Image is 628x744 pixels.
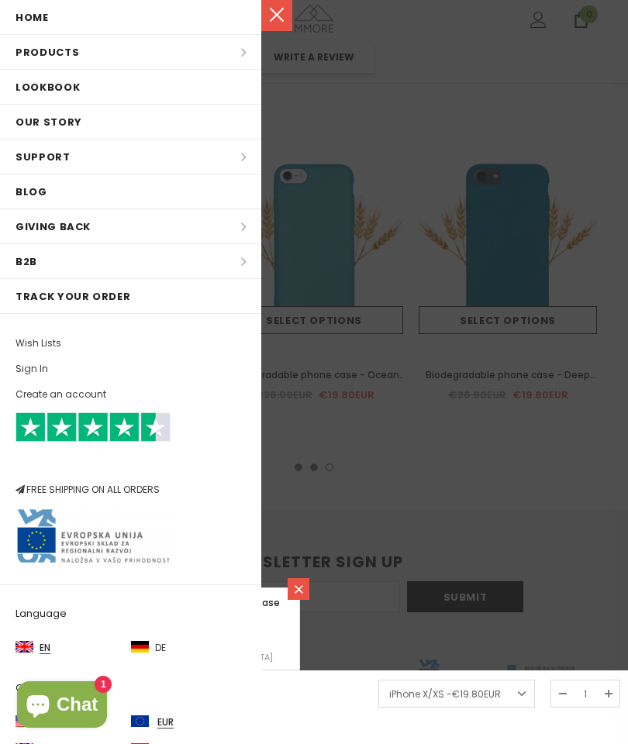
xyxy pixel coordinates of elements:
[131,641,149,653] img: i-lang-2.png
[16,419,246,496] span: FREE SHIPPING ON ALL ORDERS
[16,641,33,653] img: i-lang-1.png
[16,10,49,25] span: Home
[16,601,246,626] label: Language
[16,631,131,660] a: en
[16,115,82,129] span: Our Story
[16,336,61,351] span: Wish Lists
[16,412,171,443] img: Trust Pilot Stars
[131,705,247,734] a: EUR
[40,642,50,654] span: en
[131,631,247,660] a: de
[155,642,166,654] span: de
[16,80,80,95] span: Lookbook
[16,442,246,482] iframe: Customer reviews powered by Trustpilot
[378,680,535,708] a: iPhone X/XS -€19.80EUR
[16,529,171,542] a: Javni Razpis
[16,508,171,564] img: Javni Razpis
[16,184,47,199] span: Blog
[157,717,174,728] span: EUR
[12,681,112,732] inbox-online-store-chat: Shopify online store chat
[16,675,246,701] label: Currency
[16,289,130,304] span: Track your order
[452,687,501,701] span: €19.80EUR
